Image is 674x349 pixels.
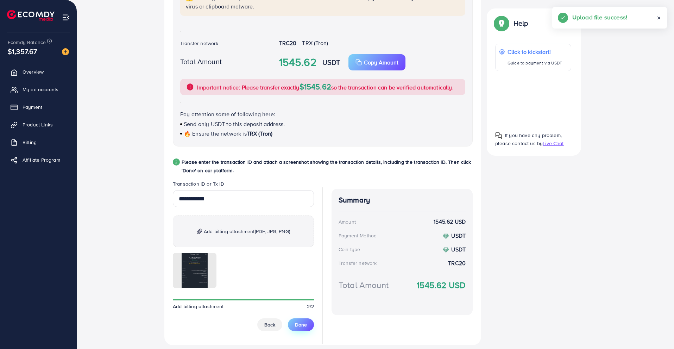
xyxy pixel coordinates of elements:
h4: Summary [339,196,466,205]
span: My ad accounts [23,86,58,93]
img: alert [186,83,194,91]
strong: 1545.62 USD [434,218,466,226]
span: 🔥 Ensure the network is [184,130,247,137]
h5: Upload file success! [572,13,627,22]
span: (PDF, JPG, PNG) [255,228,290,235]
img: image [62,48,69,55]
button: Copy Amount [348,54,405,70]
span: 2/2 [307,303,314,310]
a: Affiliate Program [5,153,71,167]
img: menu [62,13,70,21]
strong: TRC20 [448,259,466,267]
span: Add billing attachment [173,303,224,310]
strong: TRC20 [279,39,297,47]
img: Popup guide [495,17,508,30]
span: $1,357.67 [8,46,37,56]
a: Product Links [5,118,71,132]
span: Live Chat [543,140,563,147]
p: Please enter the transaction ID and attach a screenshot showing the transaction details, includin... [182,158,473,175]
span: Ecomdy Balance [8,39,46,46]
div: Amount [339,218,356,225]
p: Help [514,19,528,27]
label: Transfer network [180,40,219,47]
div: Transfer network [339,260,377,267]
span: Add billing attachment [204,227,290,236]
p: Guide to payment via USDT [508,59,562,67]
button: Done [288,318,314,331]
span: TRX (Tron) [247,130,273,137]
button: Back [257,318,282,331]
label: Total Amount [180,56,222,67]
img: logo [7,10,55,21]
p: Important notice: Please transfer exactly so the transaction can be verified automatically. [197,82,454,92]
p: Pay attention some of following here: [180,110,465,118]
legend: Transaction ID or Tx ID [173,180,314,190]
span: Billing [23,139,37,146]
img: img [197,229,202,235]
span: $1545.62 [300,81,331,92]
span: Product Links [23,121,53,128]
a: Overview [5,65,71,79]
div: Coin type [339,246,360,253]
strong: 1545.62 [279,55,317,70]
strong: USDT [451,232,466,239]
img: Popup guide [495,132,502,139]
p: Click to kickstart! [508,48,562,56]
img: img uploaded [182,253,208,288]
a: My ad accounts [5,82,71,96]
img: coin [443,233,449,239]
div: 2 [173,158,180,166]
strong: USDT [322,57,340,67]
span: If you have any problem, please contact us by [495,132,562,147]
span: Overview [23,68,44,75]
div: Total Amount [339,279,389,291]
iframe: Chat [644,317,669,344]
strong: USDT [451,245,466,253]
a: Payment [5,100,71,114]
span: Done [295,321,307,328]
div: Payment Method [339,232,377,239]
span: Payment [23,104,42,111]
a: Billing [5,135,71,149]
p: Copy Amount [364,58,398,67]
img: coin [443,247,449,253]
span: Affiliate Program [23,156,60,163]
span: Back [264,321,275,328]
p: Send only USDT to this deposit address. [180,120,465,128]
span: TRX (Tron) [302,39,328,47]
strong: 1545.62 USD [417,279,466,291]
